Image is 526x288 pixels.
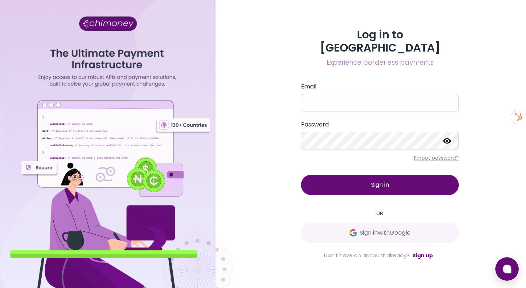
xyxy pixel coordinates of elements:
a: Sign up [412,252,433,259]
label: Email [301,82,459,91]
img: Google [350,229,357,236]
small: OR [301,210,459,217]
span: Experience borderless payments [301,57,459,68]
span: Sign in [371,181,389,189]
p: Forgot password? [301,154,459,162]
label: Password [301,120,459,129]
h3: Log in to [GEOGRAPHIC_DATA] [301,28,459,54]
span: Sign in with Google [360,228,411,237]
button: GoogleSign inwithGoogle [301,223,459,243]
span: Don't have an account already? [324,252,409,259]
button: Sign in [301,175,459,195]
button: Open chat window [495,257,519,281]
